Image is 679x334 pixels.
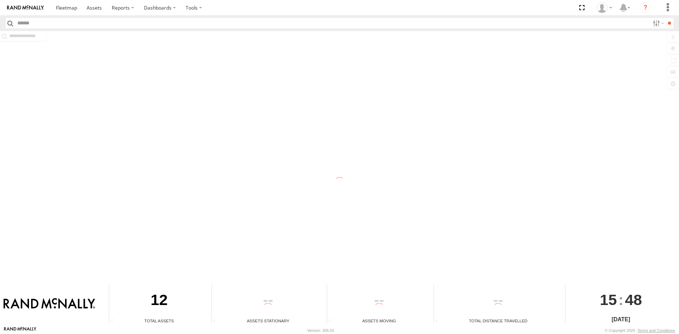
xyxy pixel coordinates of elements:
[650,18,665,28] label: Search Filter Options
[605,328,675,333] div: © Copyright 2025 -
[109,285,209,318] div: 12
[7,5,44,10] img: rand-logo.svg
[594,2,615,13] div: Travis Slessar
[4,327,36,334] a: Visit our Website
[327,318,431,324] div: Assets Moving
[434,318,445,324] div: Total distance travelled by all assets within specified date range and applied filters
[109,318,209,324] div: Total Assets
[327,318,338,324] div: Total number of assets current in transit.
[638,328,675,333] a: Terms and Conditions
[565,315,677,324] div: [DATE]
[307,328,334,333] div: Version: 305.03
[640,2,651,13] i: ?
[212,318,324,324] div: Assets Stationary
[434,318,563,324] div: Total Distance Travelled
[565,285,677,315] div: :
[625,285,642,315] span: 48
[212,318,222,324] div: Total number of assets current stationary.
[600,285,617,315] span: 15
[109,318,120,324] div: Total number of Enabled Assets
[4,298,95,310] img: Rand McNally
